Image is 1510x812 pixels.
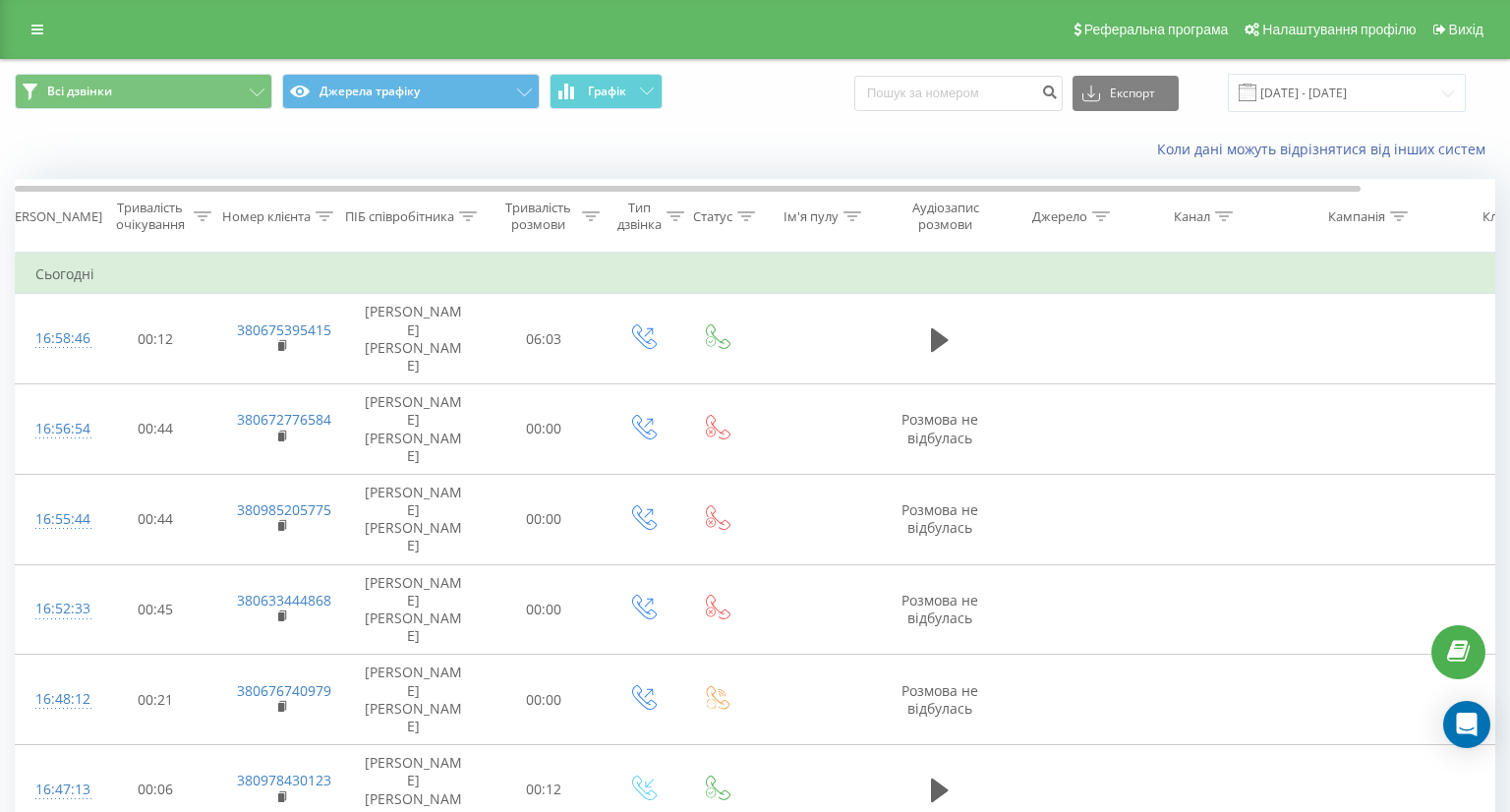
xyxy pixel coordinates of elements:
td: 00:21 [94,655,217,745]
a: Коли дані можуть відрізнятися вiд інших систем [1157,140,1495,158]
span: Розмова не відбулась [901,591,978,627]
div: Номер клієнта [222,208,311,225]
div: Тривалість розмови [499,200,577,233]
span: Реферальна програма [1084,22,1229,37]
td: 00:44 [94,384,217,475]
td: 00:12 [94,294,217,384]
button: Джерела трафіку [282,74,540,109]
div: ПІБ співробітника [345,208,454,225]
div: Тип дзвінка [617,200,662,233]
span: Вихід [1449,22,1483,37]
td: [PERSON_NAME] [PERSON_NAME] [345,294,483,384]
td: 06:03 [483,294,606,384]
div: 16:56:54 [35,410,75,448]
button: Всі дзвінки [15,74,272,109]
td: 00:00 [483,655,606,745]
a: 380985205775 [237,500,331,519]
td: 00:00 [483,474,606,564]
div: Тривалість очікування [111,200,189,233]
a: 380633444868 [237,591,331,609]
span: Графік [588,85,626,98]
div: Кампанія [1328,208,1385,225]
div: 16:55:44 [35,500,75,539]
a: 380675395415 [237,320,331,339]
td: 00:00 [483,564,606,655]
span: Розмова не відбулась [901,500,978,537]
div: 16:47:13 [35,771,75,809]
td: 00:45 [94,564,217,655]
td: [PERSON_NAME] [PERSON_NAME] [345,474,483,564]
div: Ім'я пулу [784,208,839,225]
div: [PERSON_NAME] [3,208,102,225]
div: Джерело [1032,208,1087,225]
td: [PERSON_NAME] [PERSON_NAME] [345,655,483,745]
td: 00:00 [483,384,606,475]
span: Всі дзвінки [47,84,112,99]
a: 380672776584 [237,410,331,429]
a: 380978430123 [237,771,331,789]
span: Розмова не відбулась [901,410,978,446]
button: Графік [550,74,663,109]
input: Пошук за номером [854,76,1063,111]
div: Open Intercom Messenger [1443,701,1490,748]
div: Статус [693,208,732,225]
button: Експорт [1073,76,1179,111]
div: 16:52:33 [35,590,75,628]
span: Розмова не відбулась [901,681,978,718]
div: Аудіозапис розмови [898,200,993,233]
td: [PERSON_NAME] [PERSON_NAME] [345,564,483,655]
span: Налаштування профілю [1262,22,1416,37]
a: 380676740979 [237,681,331,700]
div: Канал [1174,208,1210,225]
td: 00:44 [94,474,217,564]
div: 16:48:12 [35,680,75,719]
td: [PERSON_NAME] [PERSON_NAME] [345,384,483,475]
div: 16:58:46 [35,319,75,358]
